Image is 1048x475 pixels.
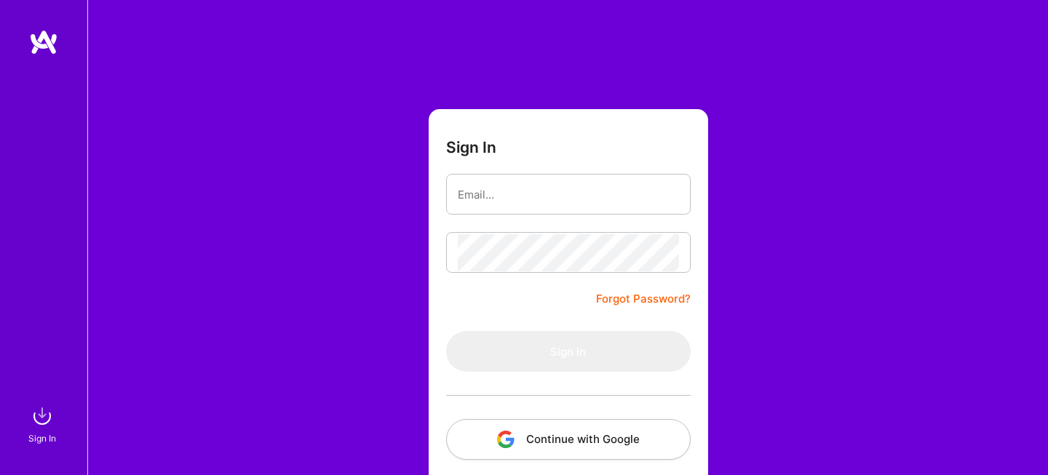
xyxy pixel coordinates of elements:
input: Email... [458,176,679,213]
h3: Sign In [446,138,496,156]
a: Forgot Password? [596,290,691,308]
div: Sign In [28,431,56,446]
img: icon [497,431,515,448]
button: Continue with Google [446,419,691,460]
img: sign in [28,402,57,431]
button: Sign In [446,331,691,372]
a: sign inSign In [31,402,57,446]
img: logo [29,29,58,55]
